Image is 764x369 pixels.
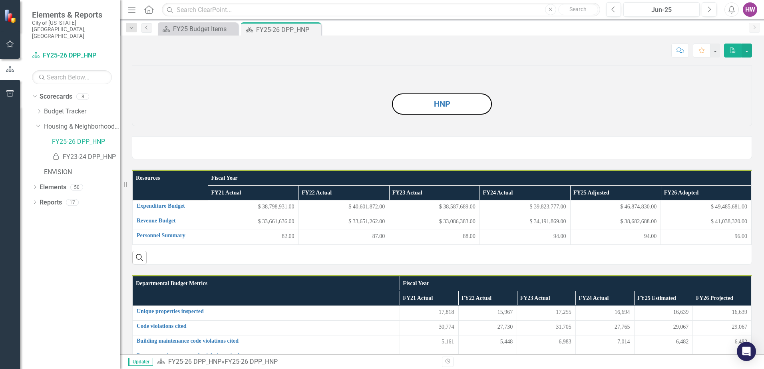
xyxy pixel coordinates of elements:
[711,203,747,211] span: $ 49,485,681.00
[173,24,236,34] div: FY25 Budget Items
[458,306,517,320] td: Double-Click to Edit
[732,308,748,316] span: 16,639
[711,218,747,226] span: $ 41,038,320.00
[615,308,630,316] span: 16,694
[32,51,112,60] a: FY25-26 DPP_HNP
[732,353,748,361] span: 15,755
[32,10,112,20] span: Elements & Reports
[133,200,208,215] td: Double-Click to Edit Right Click for Context Menu
[133,320,400,335] td: Double-Click to Edit Right Click for Context Menu
[389,215,480,230] td: Double-Click to Edit
[735,232,748,240] span: 96.00
[615,323,630,331] span: 27,765
[439,323,454,331] span: 30,774
[400,320,458,335] td: Double-Click to Edit
[44,168,120,177] a: ENVISION
[530,203,566,211] span: $ 39,823,777.00
[497,323,513,331] span: 27,730
[52,153,120,162] a: FY23-24 DPP_HNP
[160,24,236,34] a: FY25 Budget Items
[569,6,587,12] span: Search
[133,306,400,320] td: Double-Click to Edit Right Click for Context Menu
[4,9,18,23] img: ClearPoint Strategy
[497,353,513,361] span: 15,576
[400,335,458,350] td: Double-Click to Edit
[298,230,389,244] td: Double-Click to Edit
[208,200,298,215] td: Double-Click to Edit
[439,203,476,211] span: $ 38,587,689.00
[40,92,72,101] a: Scorecards
[400,306,458,320] td: Double-Click to Edit
[615,353,630,361] span: 14,867
[389,230,480,244] td: Double-Click to Edit
[463,232,476,240] span: 88.00
[500,338,513,346] span: 5,448
[133,350,400,365] td: Double-Click to Edit Right Click for Context Menu
[570,200,661,215] td: Double-Click to Edit
[52,137,120,147] a: FY25-26 DPP_HNP
[137,353,396,359] a: Property maintenance code violations cited
[479,230,570,244] td: Double-Click to Edit
[644,232,657,240] span: 94.00
[634,350,693,365] td: Double-Click to Edit
[40,198,62,207] a: Reports
[258,203,294,211] span: $ 38,798,931.00
[208,230,298,244] td: Double-Click to Edit
[66,199,79,206] div: 17
[626,5,697,15] div: Jun-25
[137,308,396,314] a: Unique properties inspected
[256,25,319,35] div: FY25-26 DPP_HNP
[517,320,576,335] td: Double-Click to Edit
[40,183,66,192] a: Elements
[348,218,385,226] span: $ 33,651,262.00
[458,335,517,350] td: Double-Click to Edit
[517,350,576,365] td: Double-Click to Edit
[556,308,571,316] span: 17,255
[298,215,389,230] td: Double-Click to Edit
[693,306,752,320] td: Double-Click to Edit
[661,230,752,244] td: Double-Click to Edit
[517,306,576,320] td: Double-Click to Edit
[732,323,748,331] span: 29,067
[737,342,756,361] div: Open Intercom Messenger
[372,232,385,240] span: 87.00
[208,215,298,230] td: Double-Click to Edit
[530,218,566,226] span: $ 34,191,869.00
[570,230,661,244] td: Double-Click to Edit
[458,320,517,335] td: Double-Click to Edit
[70,184,83,190] div: 50
[32,20,112,39] small: City of [US_STATE][GEOGRAPHIC_DATA], [GEOGRAPHIC_DATA]
[348,203,385,211] span: $ 40,601,872.00
[479,200,570,215] td: Double-Click to Edit
[634,306,693,320] td: Double-Click to Edit
[623,2,700,17] button: Jun-25
[634,335,693,350] td: Double-Click to Edit
[133,335,400,350] td: Double-Click to Edit Right Click for Context Menu
[556,323,571,331] span: 31,705
[44,107,120,116] a: Budget Tracker
[553,232,566,240] span: 94.00
[44,122,120,131] a: Housing & Neighborhood Preservation Home
[76,93,89,100] div: 8
[137,323,396,329] a: Code violations cited
[479,215,570,230] td: Double-Click to Edit
[225,358,278,365] div: FY25-26 DPP_HNP
[676,338,689,346] span: 6,482
[673,323,689,331] span: 29,067
[162,3,600,17] input: Search ClearPoint...
[693,320,752,335] td: Double-Click to Edit
[559,338,571,346] span: 6,983
[434,99,450,109] a: HNP
[661,215,752,230] td: Double-Click to Edit
[128,358,153,366] span: Updater
[442,338,454,346] span: 5,161
[575,335,634,350] td: Double-Click to Edit
[32,70,112,84] input: Search Below...
[497,308,513,316] span: 15,967
[392,93,492,115] button: HNP
[282,232,294,240] span: 82.00
[693,350,752,365] td: Double-Click to Edit
[673,308,689,316] span: 16,639
[439,353,454,361] span: 17,492
[634,320,693,335] td: Double-Click to Edit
